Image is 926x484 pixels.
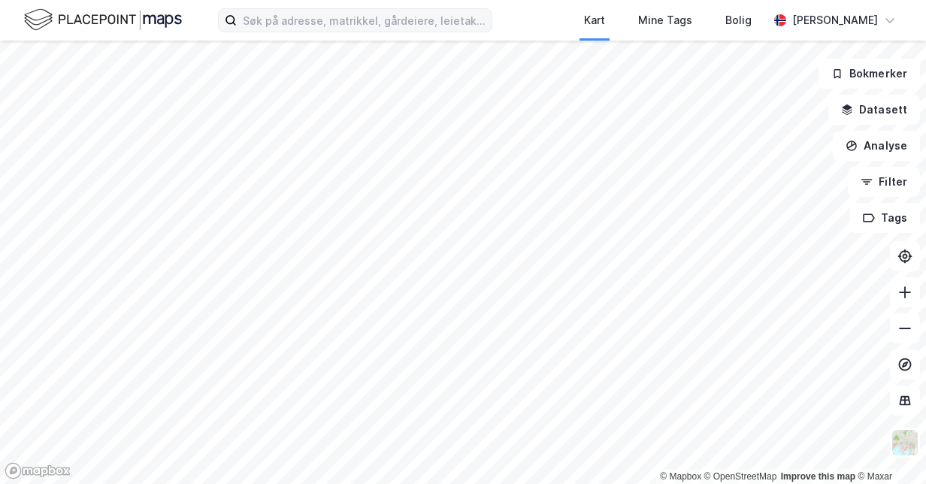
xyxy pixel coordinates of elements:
[848,167,920,197] button: Filter
[833,131,920,161] button: Analyse
[792,11,878,29] div: [PERSON_NAME]
[638,11,692,29] div: Mine Tags
[24,7,182,33] img: logo.f888ab2527a4732fd821a326f86c7f29.svg
[851,412,926,484] div: Kontrollprogram for chat
[660,471,701,482] a: Mapbox
[5,462,71,479] a: Mapbox homepage
[584,11,605,29] div: Kart
[851,412,926,484] iframe: Chat Widget
[819,59,920,89] button: Bokmerker
[781,471,855,482] a: Improve this map
[828,95,920,125] button: Datasett
[704,471,777,482] a: OpenStreetMap
[850,203,920,233] button: Tags
[237,9,492,32] input: Søk på adresse, matrikkel, gårdeiere, leietakere eller personer
[725,11,752,29] div: Bolig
